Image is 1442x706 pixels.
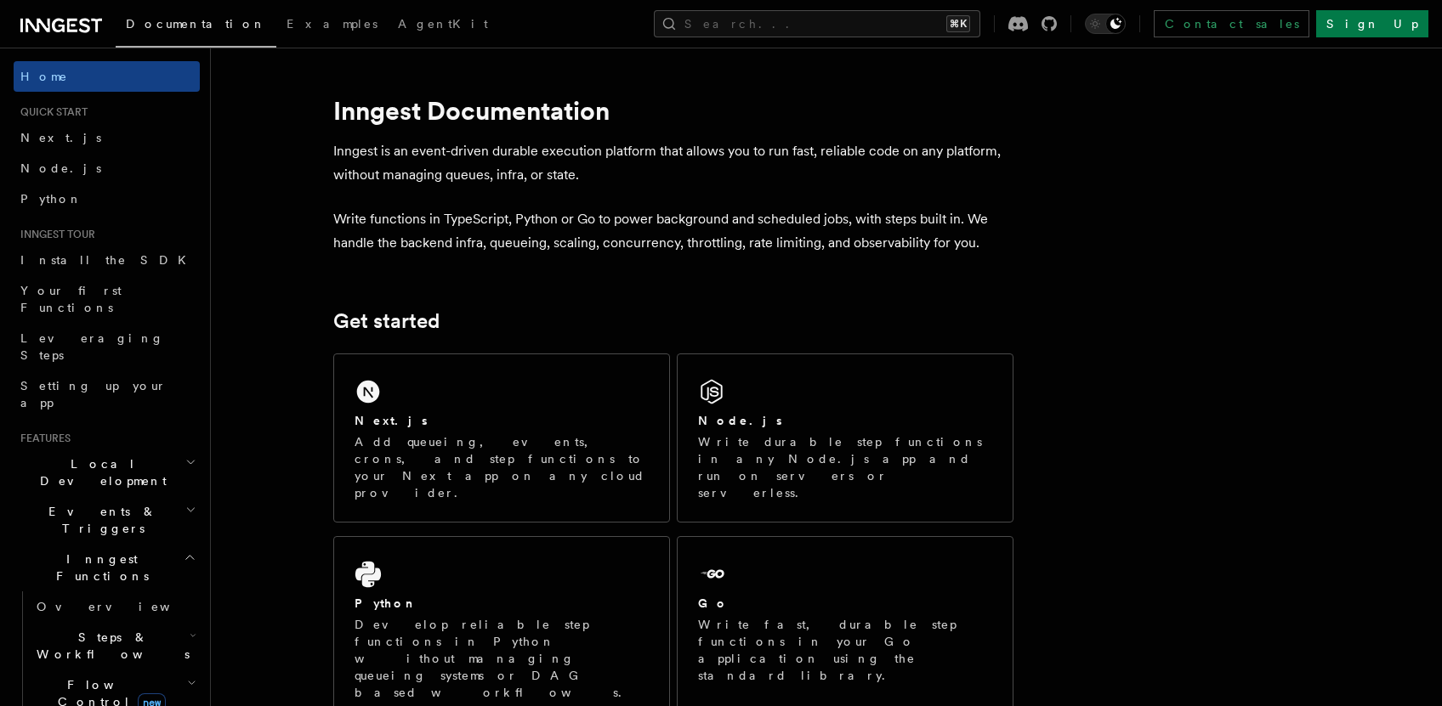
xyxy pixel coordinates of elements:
[355,595,417,612] h2: Python
[355,412,428,429] h2: Next.js
[698,616,992,684] p: Write fast, durable step functions in your Go application using the standard library.
[1154,10,1309,37] a: Contact sales
[14,275,200,323] a: Your first Functions
[116,5,276,48] a: Documentation
[126,17,266,31] span: Documentation
[30,629,190,663] span: Steps & Workflows
[20,253,196,267] span: Install the SDK
[333,309,440,333] a: Get started
[14,496,200,544] button: Events & Triggers
[654,10,980,37] button: Search...⌘K
[14,551,184,585] span: Inngest Functions
[20,379,167,409] span: Setting up your app
[333,139,1013,187] p: Inngest is an event-driven durable execution platform that allows you to run fast, reliable code ...
[333,95,1013,126] h1: Inngest Documentation
[1085,14,1126,34] button: Toggle dark mode
[20,284,122,314] span: Your first Functions
[30,622,200,669] button: Steps & Workflows
[14,122,200,153] a: Next.js
[14,323,200,370] a: Leveraging Steps
[14,503,185,537] span: Events & Triggers
[287,17,378,31] span: Examples
[14,105,88,119] span: Quick start
[37,600,212,613] span: Overview
[398,17,488,31] span: AgentKit
[14,228,95,241] span: Inngest tour
[677,353,1013,522] a: Node.jsWrite durable step functions in any Node.js app and run on servers or serverless.
[698,433,992,501] p: Write durable step functions in any Node.js app and run on servers or serverless.
[388,5,498,46] a: AgentKit
[276,5,388,46] a: Examples
[20,331,164,362] span: Leveraging Steps
[14,61,200,92] a: Home
[355,616,649,701] p: Develop reliable step functions in Python without managing queueing systems or DAG based workflows.
[355,433,649,501] p: Add queueing, events, crons, and step functions to your Next app on any cloud provider.
[698,595,729,612] h2: Go
[14,245,200,275] a: Install the SDK
[946,15,970,32] kbd: ⌘K
[14,455,185,489] span: Local Development
[14,432,71,445] span: Features
[20,161,101,175] span: Node.js
[14,449,200,496] button: Local Development
[30,591,200,622] a: Overview
[14,184,200,214] a: Python
[14,544,200,591] button: Inngest Functions
[333,207,1013,255] p: Write functions in TypeScript, Python or Go to power background and scheduled jobs, with steps bu...
[698,412,782,429] h2: Node.js
[14,370,200,418] a: Setting up your app
[14,153,200,184] a: Node.js
[1316,10,1428,37] a: Sign Up
[20,192,82,206] span: Python
[333,353,670,522] a: Next.jsAdd queueing, events, crons, and step functions to your Next app on any cloud provider.
[20,68,68,85] span: Home
[20,131,101,144] span: Next.js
